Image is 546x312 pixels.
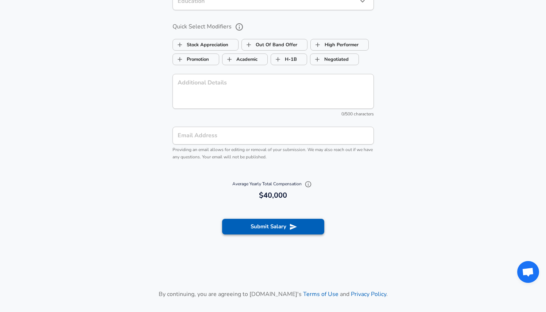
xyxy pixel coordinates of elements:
[303,290,338,298] a: Terms of Use
[173,54,219,65] button: PromotionPromotion
[242,38,256,52] span: Out Of Band Offer
[232,181,314,187] span: Average Yearly Total Compensation
[173,111,374,118] div: 0/500 characters
[271,52,297,66] label: H-1B
[173,38,228,52] label: Stock Appreciation
[173,21,374,33] label: Quick Select Modifiers
[222,219,324,234] button: Submit Salary
[173,39,239,51] button: Stock AppreciationStock Appreciation
[173,147,373,160] span: Providing an email allows for editing or removal of your submission. We may also reach out if we ...
[310,54,359,65] button: NegotiatedNegotiated
[233,21,245,33] button: help
[173,52,209,66] label: Promotion
[241,39,307,51] button: Out Of Band OfferOut Of Band Offer
[242,38,297,52] label: Out Of Band Offer
[173,38,187,52] span: Stock Appreciation
[303,179,314,190] button: Explain Total Compensation
[222,52,236,66] span: Academic
[310,39,369,51] button: High PerformerHigh Performer
[175,190,371,201] h6: $40,000
[351,290,386,298] a: Privacy Policy
[517,261,539,283] div: Open chat
[311,38,325,52] span: High Performer
[310,52,324,66] span: Negotiated
[311,38,359,52] label: High Performer
[271,54,307,65] button: H-1BH-1B
[173,127,374,145] input: team@levels.fyi
[222,54,268,65] button: AcademicAcademic
[173,52,187,66] span: Promotion
[271,52,285,66] span: H-1B
[222,52,257,66] label: Academic
[310,52,349,66] label: Negotiated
